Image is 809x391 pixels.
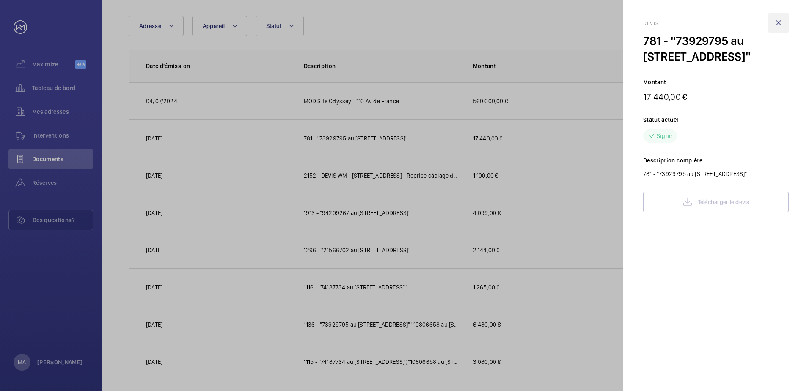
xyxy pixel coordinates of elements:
[657,132,672,140] p: Signé
[643,78,789,86] p: Montant
[643,91,789,102] p: 17 440,00 €
[643,156,789,165] p: Description complète
[643,33,789,64] div: 781 - "73929795 au [STREET_ADDRESS]"
[643,20,789,26] h2: Devis
[643,170,789,178] p: 781 - "73929795 au [STREET_ADDRESS]"
[643,116,789,124] p: Statut actuel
